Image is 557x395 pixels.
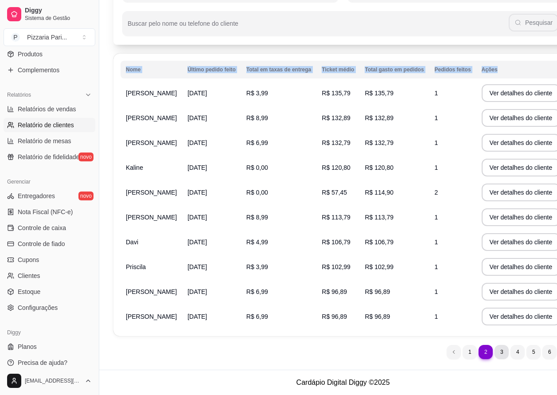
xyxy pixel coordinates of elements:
span: [DATE] [187,164,207,171]
span: Kaline [126,164,143,171]
a: Clientes [4,269,95,283]
span: Relatórios de vendas [18,105,76,113]
span: R$ 0,00 [246,164,268,171]
th: Nome [121,61,182,78]
span: [DATE] [187,139,207,146]
span: R$ 120,80 [322,164,351,171]
a: Relatório de fidelidadenovo [4,150,95,164]
span: [DATE] [187,239,207,246]
span: Precisa de ajuda? [18,358,67,367]
span: Configurações [18,303,58,312]
a: Relatório de clientes [4,118,95,132]
span: R$ 132,89 [365,114,393,121]
span: Estoque [18,287,40,296]
th: Total em taxas de entrega [241,61,317,78]
span: R$ 3,99 [246,263,268,270]
span: [PERSON_NAME] [126,189,177,196]
span: [DATE] [187,288,207,295]
li: pagination item 3 [495,345,509,359]
span: 1 [435,114,438,121]
span: 1 [435,164,438,171]
li: pagination item 6 [542,345,557,359]
span: Sistema de Gestão [25,15,92,22]
span: Priscila [126,263,146,270]
span: R$ 0,00 [246,189,268,196]
a: Controle de fiado [4,237,95,251]
th: Último pedido feito [182,61,241,78]
span: R$ 6,99 [246,313,268,320]
span: [DATE] [187,263,207,270]
span: R$ 102,99 [322,263,351,270]
span: Relatórios [7,91,31,98]
a: Complementos [4,63,95,77]
span: R$ 102,99 [365,263,393,270]
li: pagination item 4 [510,345,525,359]
span: R$ 6,99 [246,288,268,295]
span: 1 [435,288,438,295]
span: R$ 8,99 [246,114,268,121]
a: Entregadoresnovo [4,189,95,203]
span: R$ 135,79 [365,90,393,97]
a: Relatórios de vendas [4,102,95,116]
span: R$ 96,89 [365,288,390,295]
span: [PERSON_NAME] [126,288,177,295]
span: Planos [18,342,37,351]
a: Precisa de ajuda? [4,356,95,370]
span: [DATE] [187,189,207,196]
span: Entregadores [18,192,55,200]
span: Clientes [18,271,40,280]
span: R$ 113,79 [322,214,351,221]
span: R$ 57,45 [322,189,347,196]
div: Pizzaria Pari ... [27,33,67,42]
span: Produtos [18,50,43,59]
span: [PERSON_NAME] [126,90,177,97]
span: R$ 132,79 [365,139,393,146]
button: Select a team [4,28,95,46]
a: Configurações [4,301,95,315]
a: Cupons [4,253,95,267]
span: R$ 8,99 [246,214,268,221]
th: Total gasto em pedidos [359,61,429,78]
a: DiggySistema de Gestão [4,4,95,25]
span: R$ 106,79 [365,239,393,246]
span: R$ 135,79 [322,90,351,97]
span: R$ 6,99 [246,139,268,146]
li: previous page button [447,345,461,359]
a: Estoque [4,285,95,299]
span: [PERSON_NAME] [126,114,177,121]
span: [DATE] [187,214,207,221]
span: [DATE] [187,90,207,97]
span: Complementos [18,66,59,74]
span: [DATE] [187,313,207,320]
span: Controle de fiado [18,239,65,248]
span: R$ 3,99 [246,90,268,97]
li: pagination item 1 [463,345,477,359]
span: 2 [435,189,438,196]
a: Controle de caixa [4,221,95,235]
span: Nota Fiscal (NFC-e) [18,207,73,216]
a: Relatório de mesas [4,134,95,148]
a: Planos [4,340,95,354]
span: R$ 4,99 [246,239,268,246]
span: [PERSON_NAME] [126,214,177,221]
span: 1 [435,239,438,246]
div: Diggy [4,325,95,340]
span: 1 [435,139,438,146]
span: [PERSON_NAME] [126,139,177,146]
span: R$ 132,79 [322,139,351,146]
li: pagination item 5 [526,345,541,359]
span: Cupons [18,255,39,264]
span: R$ 120,80 [365,164,393,171]
span: 1 [435,214,438,221]
span: R$ 96,89 [322,288,347,295]
span: 1 [435,313,438,320]
li: pagination item 2 active [479,345,493,359]
div: Gerenciar [4,175,95,189]
span: R$ 96,89 [322,313,347,320]
th: Ticket médio [316,61,359,78]
span: Relatório de fidelidade [18,153,79,161]
span: R$ 106,79 [322,239,351,246]
a: Nota Fiscal (NFC-e) [4,205,95,219]
button: [EMAIL_ADDRESS][DOMAIN_NAME] [4,370,95,391]
span: Relatório de clientes [18,121,74,129]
